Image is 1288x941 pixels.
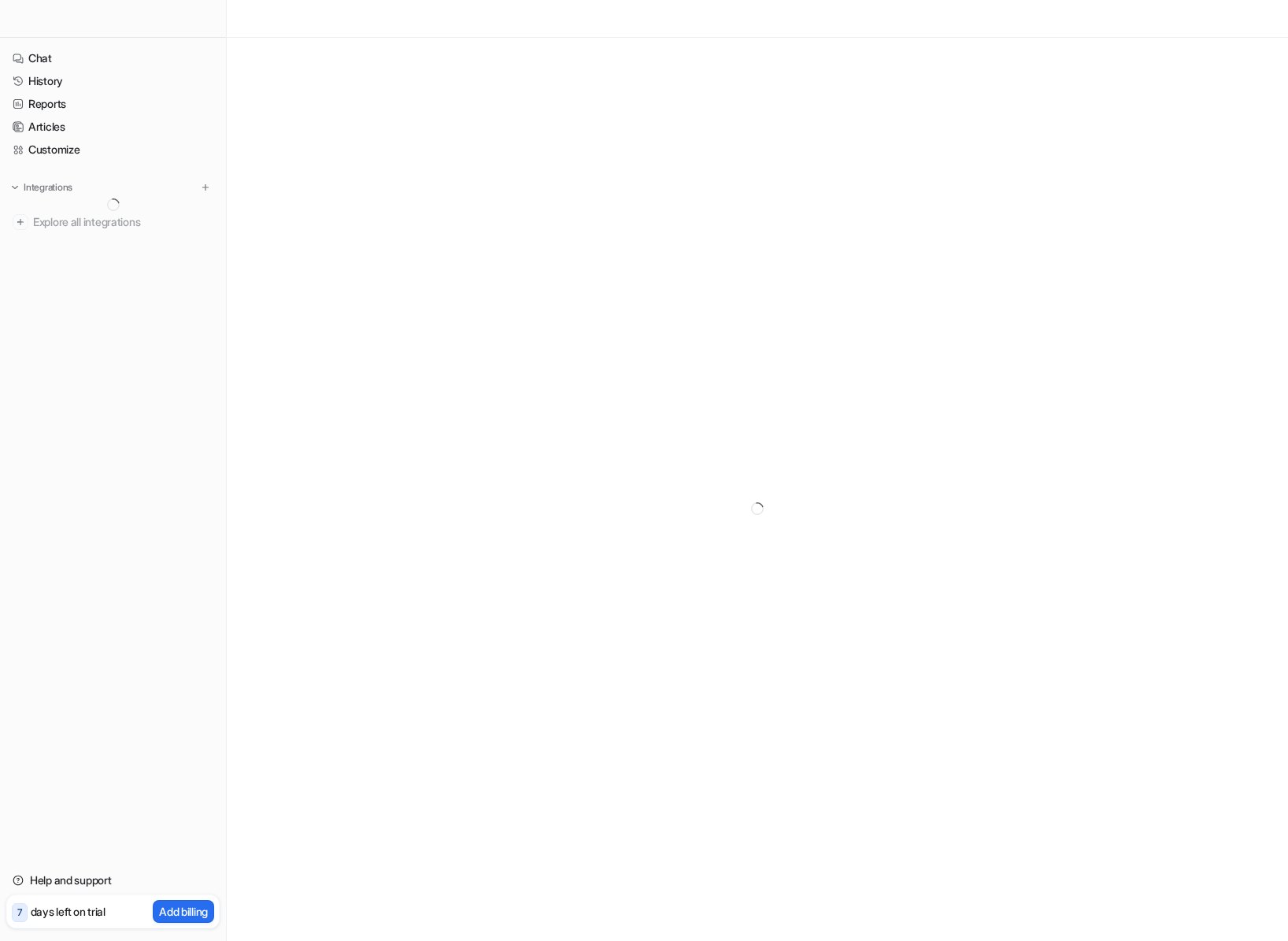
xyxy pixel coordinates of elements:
img: menu_add.svg [200,182,211,193]
a: Explore all integrations [6,211,220,233]
a: Customize [6,139,220,161]
p: days left on trial [31,903,105,920]
button: Add billing [153,900,214,923]
img: explore all integrations [13,214,28,230]
a: Chat [6,47,220,69]
a: History [6,70,220,92]
p: Add billing [159,903,208,920]
a: Help and support [6,869,220,891]
p: Integrations [24,181,72,194]
a: Articles [6,116,220,138]
img: expand menu [9,182,20,193]
button: Integrations [6,180,77,195]
a: Reports [6,93,220,115]
span: Explore all integrations [33,209,213,235]
p: 7 [17,906,22,920]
